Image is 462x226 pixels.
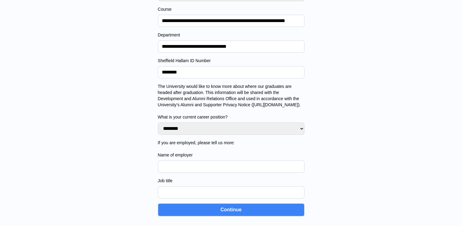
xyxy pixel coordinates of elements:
button: Continue [158,203,304,216]
label: Course [158,6,304,12]
label: Job title [158,178,304,184]
label: The University would like to know more about where our graduates are headed after graduation. Thi... [158,83,304,120]
label: If you are employed, please tell us more: Name of employer [158,140,304,158]
label: Sheffield Hallam ID Number [158,58,304,64]
label: Department [158,32,304,38]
